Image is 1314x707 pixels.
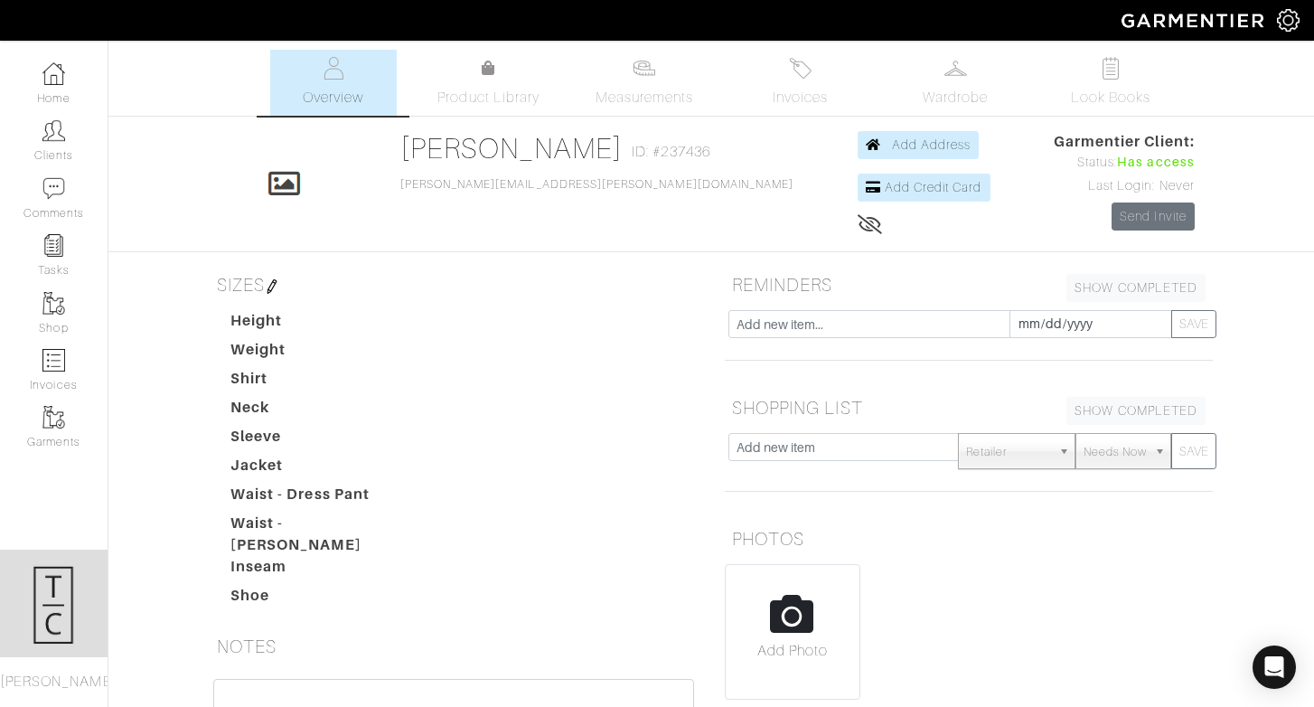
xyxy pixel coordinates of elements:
[892,50,1018,116] a: Wardrobe
[858,131,980,159] a: Add Address
[581,50,709,116] a: Measurements
[42,349,65,372] img: orders-icon-0abe47150d42831381b5fb84f609e132dff9fe21cb692f30cb5eec754e2cba89.png
[1171,433,1216,469] button: SAVE
[303,87,363,108] span: Overview
[944,57,967,80] img: wardrobe-487a4870c1b7c33e795ec22d11cfc2ed9d08956e64fb3008fe2437562e282088.svg
[728,433,959,461] input: Add new item
[1112,5,1277,36] img: garmentier-logo-header-white-b43fb05a5012e4ada735d5af1a66efaba907eab6374d6393d1fbf88cb4ef424d.png
[42,62,65,85] img: dashboard-icon-dbcd8f5a0b271acd01030246c82b418ddd0df26cd7fceb0bd07c9910d44c42f6.png
[1084,434,1147,470] span: Needs Now
[1054,131,1195,153] span: Garmentier Client:
[725,390,1213,426] h5: SHOPPING LIST
[1253,646,1296,689] div: Open Intercom Messenger
[210,628,698,665] h5: NOTES
[42,119,65,142] img: clients-icon-6bae9207a08558b7cb47a8932f037763ab4055f8c8b6bfacd5dc20c3e0201464.png
[1054,153,1195,173] div: Status:
[270,50,397,116] a: Overview
[773,87,828,108] span: Invoices
[725,521,1213,557] h5: PHOTOS
[426,58,552,108] a: Product Library
[966,434,1051,470] span: Retailer
[633,57,655,80] img: measurements-466bbee1fd09ba9460f595b01e5d73f9e2bff037440d3c8f018324cb6cdf7a4a.svg
[1066,274,1206,302] a: SHOW COMPLETED
[42,292,65,315] img: garments-icon-b7da505a4dc4fd61783c78ac3ca0ef83fa9d6f193b1c9dc38574b1d14d53ca28.png
[42,177,65,200] img: comment-icon-a0a6a9ef722e966f86d9cbdc48e553b5cf19dbc54f86b18d962a5391bc8f6eb6.png
[217,426,423,455] dt: Sleeve
[42,406,65,429] img: garments-icon-b7da505a4dc4fd61783c78ac3ca0ef83fa9d6f193b1c9dc38574b1d14d53ca28.png
[217,397,423,426] dt: Neck
[737,50,863,116] a: Invoices
[217,556,423,585] dt: Inseam
[1066,397,1206,425] a: SHOW COMPLETED
[1100,57,1122,80] img: todo-9ac3debb85659649dc8f770b8b6100bb5dab4b48dedcbae339e5042a72dfd3cc.svg
[728,310,1010,338] input: Add new item...
[210,267,698,303] h5: SIZES
[217,339,423,368] dt: Weight
[1071,87,1151,108] span: Look Books
[858,174,990,202] a: Add Credit Card
[217,310,423,339] dt: Height
[217,455,423,484] dt: Jacket
[400,132,624,165] a: [PERSON_NAME]
[1277,9,1300,32] img: gear-icon-white-bd11855cb880d31180b6d7d6211b90ccbf57a29d726f0c71d8c61bd08dd39cc2.png
[217,513,423,556] dt: Waist - [PERSON_NAME]
[322,57,344,80] img: basicinfo-40fd8af6dae0f16599ec9e87c0ef1c0a1fdea2edbe929e3d69a839185d80c458.svg
[217,368,423,397] dt: Shirt
[885,180,982,194] span: Add Credit Card
[596,87,694,108] span: Measurements
[217,585,423,614] dt: Shoe
[1112,203,1195,231] a: Send Invite
[1117,153,1195,173] span: Has access
[217,484,423,513] dt: Waist - Dress Pant
[265,279,279,294] img: pen-cf24a1663064a2ec1b9c1bd2387e9de7a2fa800b781884d57f21acf72779bad2.png
[1054,176,1195,196] div: Last Login: Never
[923,87,988,108] span: Wardrobe
[42,234,65,257] img: reminder-icon-8004d30b9f0a5d33ae49ab947aed9ed385cf756f9e5892f1edd6e32f2345188e.png
[437,87,540,108] span: Product Library
[789,57,812,80] img: orders-27d20c2124de7fd6de4e0e44c1d41de31381a507db9b33961299e4e07d508b8c.svg
[1171,310,1216,338] button: SAVE
[725,267,1213,303] h5: REMINDERS
[632,141,710,163] span: ID: #237436
[400,178,794,191] a: [PERSON_NAME][EMAIL_ADDRESS][PERSON_NAME][DOMAIN_NAME]
[1047,50,1174,116] a: Look Books
[892,137,971,152] span: Add Address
